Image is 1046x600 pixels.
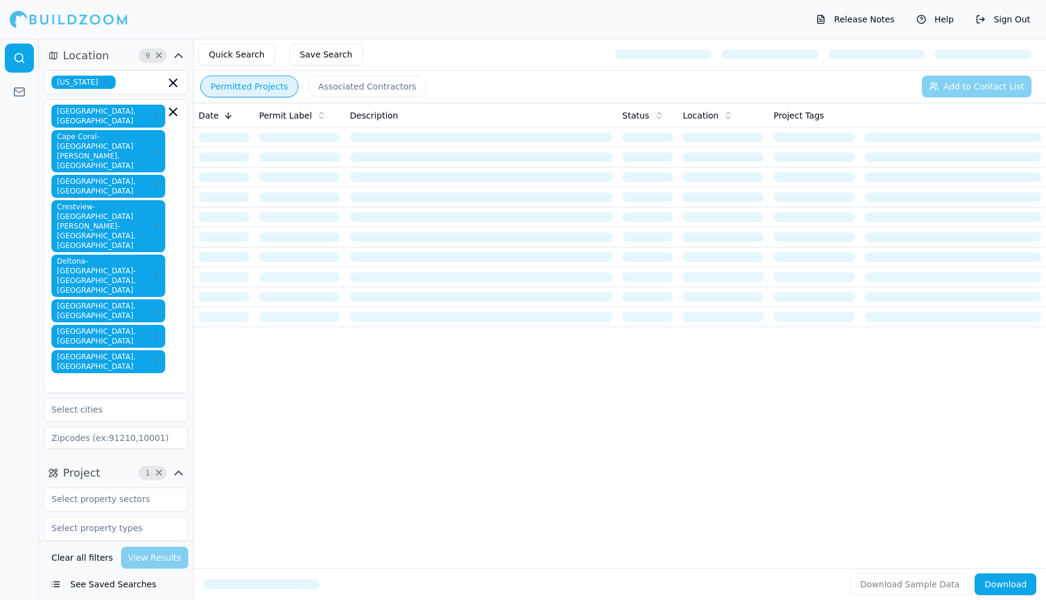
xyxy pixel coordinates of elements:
button: Permitted Projects [200,76,298,97]
span: Date [199,109,219,122]
button: Project1Clear Project filters [44,463,188,483]
span: Cape Coral-[GEOGRAPHIC_DATA][PERSON_NAME], [GEOGRAPHIC_DATA] [51,130,165,172]
button: Save Search [289,44,363,65]
span: Status [622,109,650,122]
span: Project [63,465,100,481]
input: Select property sectors [44,488,173,510]
span: [GEOGRAPHIC_DATA], [GEOGRAPHIC_DATA] [51,325,165,348]
input: Zipcodes (ex:91210,10001) [44,427,188,449]
button: Quick Search [199,44,275,65]
span: Clear Location filters [154,53,163,59]
span: Description [350,109,398,122]
span: Crestview-[GEOGRAPHIC_DATA][PERSON_NAME]-[GEOGRAPHIC_DATA], [GEOGRAPHIC_DATA] [51,200,165,252]
span: [GEOGRAPHIC_DATA], [GEOGRAPHIC_DATA] [51,299,165,322]
span: [US_STATE] [51,76,116,89]
span: Permit Label [259,109,312,122]
span: [GEOGRAPHIC_DATA], [GEOGRAPHIC_DATA] [51,175,165,198]
input: Select cities [44,399,173,420]
input: Select property types [44,517,173,539]
span: 1 [142,467,154,479]
span: Clear Project filters [154,470,163,476]
span: Location [683,109,719,122]
span: Project Tags [774,109,824,122]
button: Release Notes [810,10,901,29]
span: 9 [142,50,154,62]
button: Sign Out [970,10,1036,29]
span: [GEOGRAPHIC_DATA], [GEOGRAPHIC_DATA] [51,350,165,373]
span: Location [63,47,109,64]
button: Download [975,573,1036,595]
span: Deltona-[GEOGRAPHIC_DATA]-[GEOGRAPHIC_DATA], [GEOGRAPHIC_DATA] [51,255,165,297]
button: Help [910,10,960,29]
button: See Saved Searches [44,573,188,595]
button: Clear all filters [48,547,116,569]
button: Location9Clear Location filters [44,46,188,65]
button: Associated Contractors [308,76,427,97]
span: [GEOGRAPHIC_DATA], [GEOGRAPHIC_DATA] [51,105,165,128]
